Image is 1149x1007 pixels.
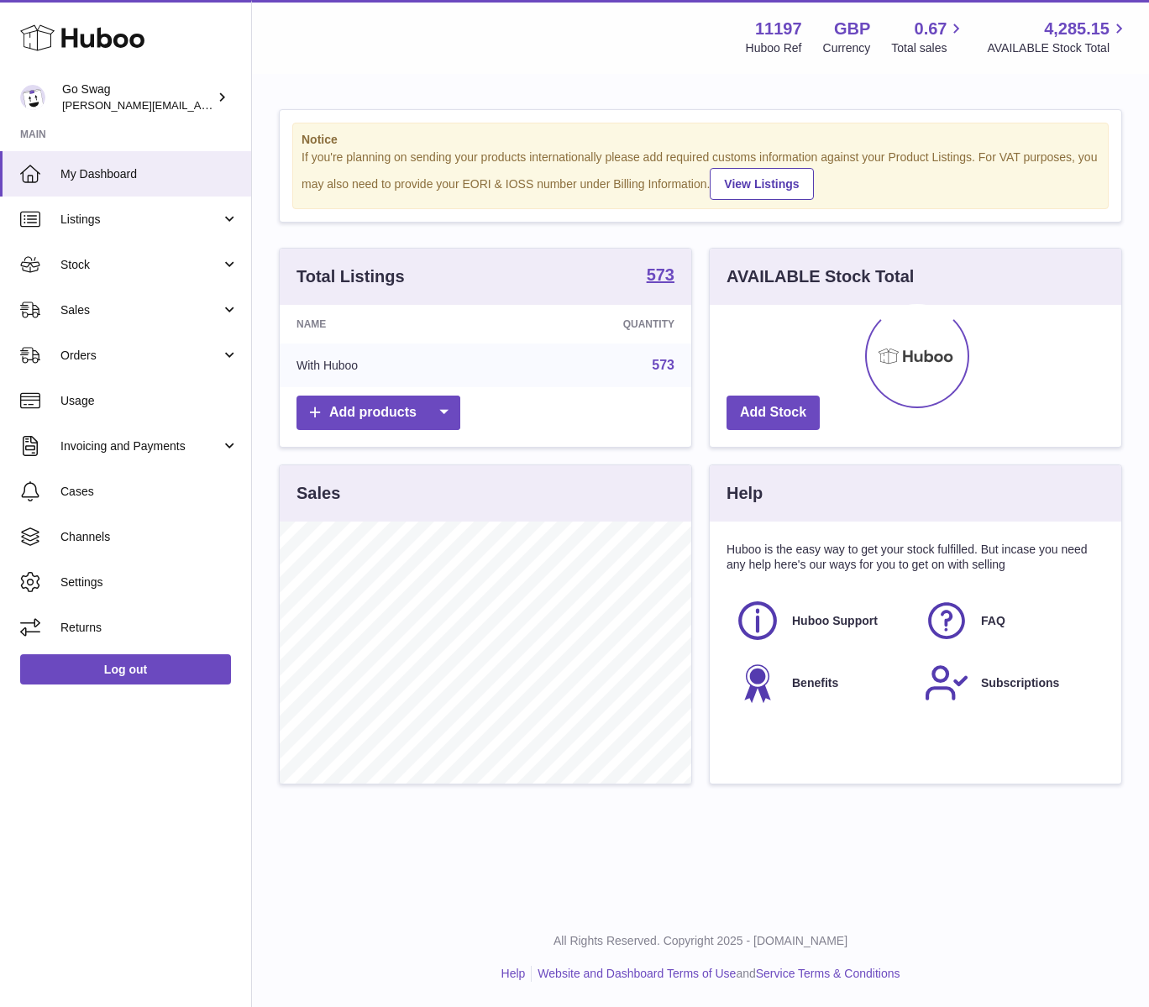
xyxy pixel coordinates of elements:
[755,18,802,40] strong: 11197
[710,168,813,200] a: View Listings
[538,967,736,980] a: Website and Dashboard Terms of Use
[60,484,239,500] span: Cases
[60,302,221,318] span: Sales
[501,967,526,980] a: Help
[647,266,674,286] a: 573
[647,266,674,283] strong: 573
[792,675,838,691] span: Benefits
[296,396,460,430] a: Add products
[891,40,966,56] span: Total sales
[280,305,496,344] th: Name
[1044,18,1110,40] span: 4,285.15
[302,132,1099,148] strong: Notice
[302,149,1099,200] div: If you're planning on sending your products internationally please add required customs informati...
[987,18,1129,56] a: 4,285.15 AVAILABLE Stock Total
[924,598,1096,643] a: FAQ
[823,40,871,56] div: Currency
[60,438,221,454] span: Invoicing and Payments
[792,613,878,629] span: Huboo Support
[60,393,239,409] span: Usage
[62,81,213,113] div: Go Swag
[981,675,1059,691] span: Subscriptions
[981,613,1005,629] span: FAQ
[727,265,914,288] h3: AVAILABLE Stock Total
[834,18,870,40] strong: GBP
[20,85,45,110] img: leigh@goswag.com
[280,344,496,387] td: With Huboo
[20,654,231,684] a: Log out
[296,265,405,288] h3: Total Listings
[924,660,1096,705] a: Subscriptions
[265,933,1136,949] p: All Rights Reserved. Copyright 2025 - [DOMAIN_NAME]
[891,18,966,56] a: 0.67 Total sales
[62,98,337,112] span: [PERSON_NAME][EMAIL_ADDRESS][DOMAIN_NAME]
[496,305,691,344] th: Quantity
[727,542,1104,574] p: Huboo is the easy way to get your stock fulfilled. But incase you need any help here's our ways f...
[60,348,221,364] span: Orders
[60,166,239,182] span: My Dashboard
[746,40,802,56] div: Huboo Ref
[987,40,1129,56] span: AVAILABLE Stock Total
[735,598,907,643] a: Huboo Support
[296,482,340,505] h3: Sales
[652,358,674,372] a: 573
[60,257,221,273] span: Stock
[60,212,221,228] span: Listings
[735,660,907,705] a: Benefits
[756,967,900,980] a: Service Terms & Conditions
[532,966,900,982] li: and
[727,396,820,430] a: Add Stock
[915,18,947,40] span: 0.67
[60,529,239,545] span: Channels
[727,482,763,505] h3: Help
[60,620,239,636] span: Returns
[60,574,239,590] span: Settings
